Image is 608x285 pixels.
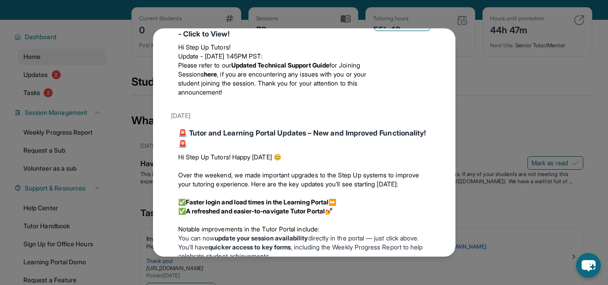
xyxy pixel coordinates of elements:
span: You can now [178,234,215,242]
span: Update - [DATE] 1:45PM PST: [178,52,263,60]
span: directly in the portal — just click above. [308,234,419,242]
div: Updated Technical Support Guide for Joining Sessions - Click to View! [178,18,367,39]
span: ✅ [178,198,186,206]
strong: Faster login and load times in the Learning Portal [186,198,329,206]
span: Please refer to our [178,61,231,69]
span: Hi Step Up Tutors! Happy [DATE] 😊 [178,153,281,161]
span: ⏩ [329,198,336,206]
span: ✅ [178,207,186,215]
li: You’ll have [178,243,430,261]
div: [DATE] [171,108,437,124]
div: 🚨 Tutor and Learning Portal Updates – New and Improved Functionality! 🚨 [178,127,430,149]
span: 💅 [325,207,333,215]
strong: update your session availability [215,234,308,242]
span: , if you are encountering any issues with you or your student joining the session. Thank you for ... [178,70,367,96]
span: Notable improvements in the Tutor Portal include: [178,225,319,233]
strong: quicker access to key forms [208,243,291,251]
span: Over the weekend, we made important upgrades to the Step Up systems to improve your tutoring expe... [178,171,419,188]
button: chat-button [576,253,601,278]
span: , including the Weekly Progress Report to help celebrate student achievements. [178,243,423,260]
span: Hi Step Up Tutors! [178,43,230,51]
a: here [204,70,217,78]
strong: Updated Technical Support Guide [231,61,329,69]
strong: A refreshed and easier-to-navigate Tutor Portal [186,207,325,215]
